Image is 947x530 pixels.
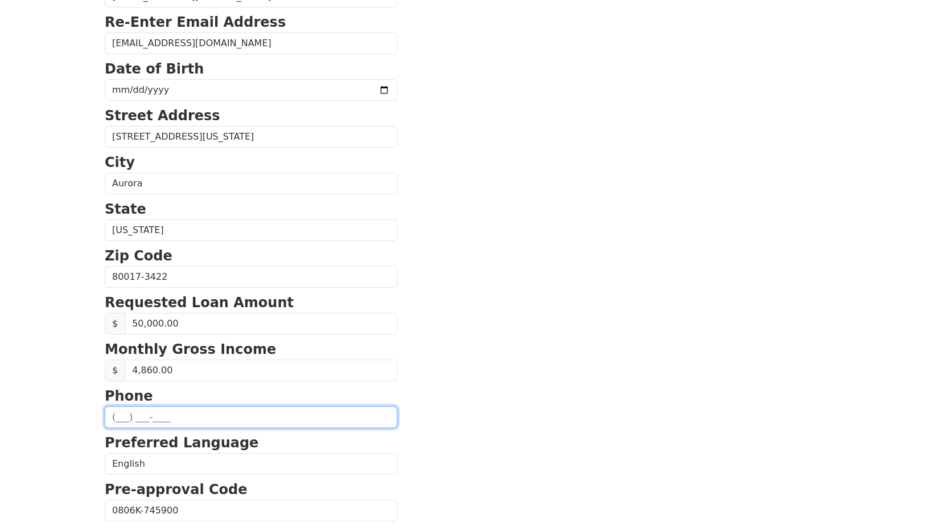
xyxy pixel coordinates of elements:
strong: Requested Loan Amount [105,295,294,311]
strong: Pre-approval Code [105,482,248,498]
strong: Phone [105,388,153,404]
strong: State [105,201,146,217]
strong: Zip Code [105,248,172,264]
strong: Preferred Language [105,435,258,451]
strong: Street Address [105,108,220,124]
input: Zip Code [105,266,397,288]
input: Re-Enter Email Address [105,32,397,54]
input: Pre-approval Code [105,500,397,521]
strong: Date of Birth [105,61,204,77]
input: Street Address [105,126,397,148]
input: 0.00 [125,360,397,381]
strong: Re-Enter Email Address [105,14,286,30]
strong: City [105,154,135,170]
span: $ [105,360,125,381]
input: City [105,173,397,194]
span: $ [105,313,125,335]
input: (___) ___-____ [105,406,397,428]
p: Monthly Gross Income [105,339,397,360]
input: Requested Loan Amount [125,313,397,335]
